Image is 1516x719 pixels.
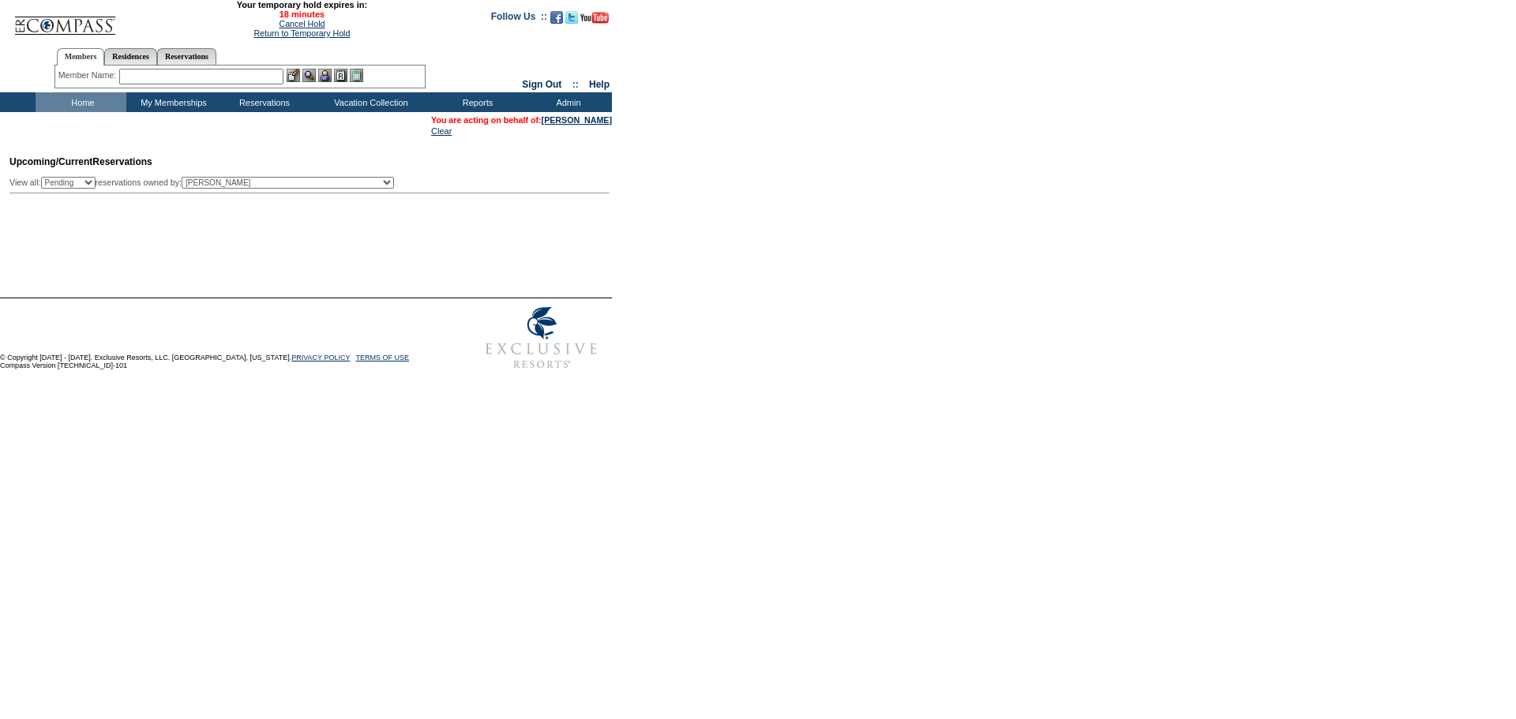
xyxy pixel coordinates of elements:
img: Impersonate [318,69,332,82]
div: Member Name: [58,69,119,82]
a: PRIVACY POLICY [291,354,350,361]
img: Become our fan on Facebook [550,11,563,24]
a: Residences [104,48,157,65]
td: Admin [521,92,612,112]
div: View all: reservations owned by: [9,177,401,189]
img: Compass Home [13,3,116,36]
a: Become our fan on Facebook [550,16,563,25]
a: Follow us on Twitter [565,16,578,25]
td: My Memberships [126,92,217,112]
img: Reservations [334,69,347,82]
a: TERMS OF USE [356,354,410,361]
a: Members [57,48,105,66]
span: You are acting on behalf of: [431,115,612,125]
a: Help [589,79,610,90]
a: Cancel Hold [279,19,325,28]
a: Subscribe to our YouTube Channel [580,16,609,25]
a: [PERSON_NAME] [542,115,612,125]
img: b_edit.gif [287,69,300,82]
td: Home [36,92,126,112]
a: Return to Temporary Hold [254,28,351,38]
td: Follow Us :: [491,9,547,28]
td: Reservations [217,92,308,112]
a: Reservations [157,48,216,65]
img: View [302,69,316,82]
a: Clear [431,126,452,136]
span: Reservations [9,156,152,167]
td: Vacation Collection [308,92,430,112]
td: Reports [430,92,521,112]
span: 18 minutes [124,9,479,19]
span: :: [572,79,579,90]
img: b_calculator.gif [350,69,363,82]
img: Subscribe to our YouTube Channel [580,12,609,24]
img: Follow us on Twitter [565,11,578,24]
img: Exclusive Resorts [471,298,612,377]
a: Sign Out [522,79,561,90]
span: Upcoming/Current [9,156,92,167]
